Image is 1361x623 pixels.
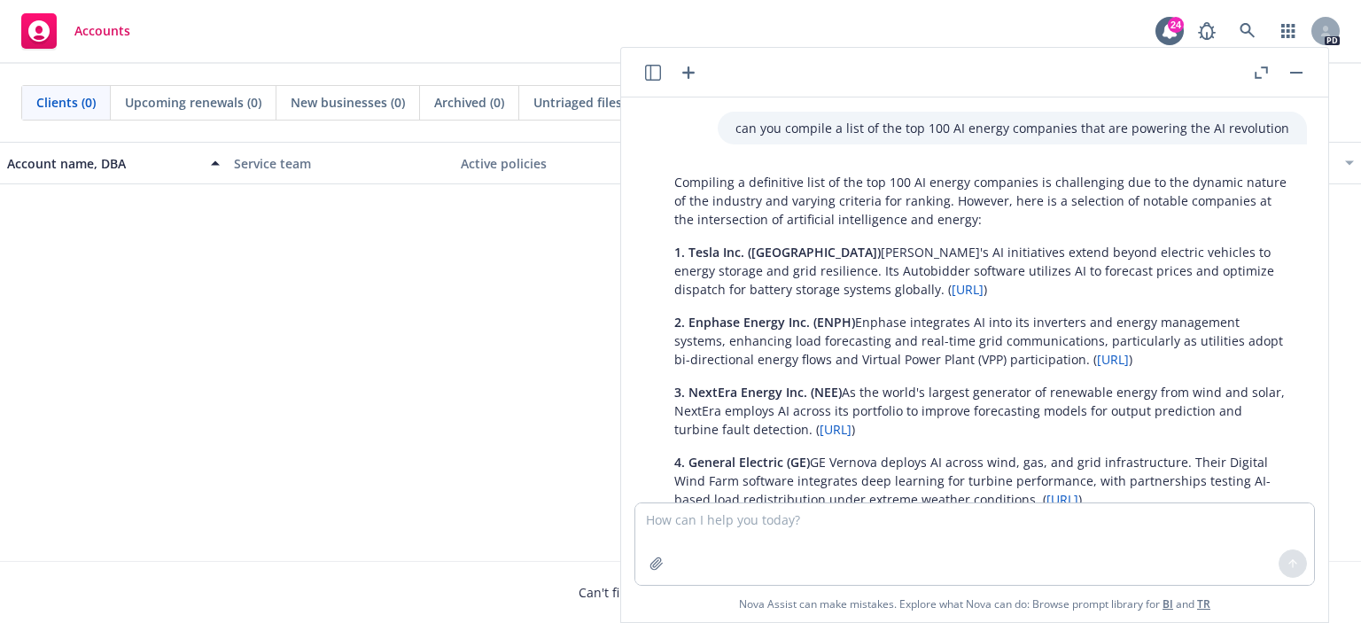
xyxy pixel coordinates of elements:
span: Untriaged files (0) [533,93,640,112]
p: As the world's largest generator of renewable energy from wind and solar, NextEra employs AI acro... [674,383,1289,439]
div: Account name, DBA [7,154,200,173]
p: Compiling a definitive list of the top 100 AI energy companies is challenging due to the dynamic ... [674,173,1289,229]
span: 2. Enphase Energy Inc. (ENPH) [674,314,855,331]
span: 4. General Electric (GE) [674,454,810,471]
span: Archived (0) [434,93,504,112]
span: Can't find an account? [579,583,782,602]
div: 24 [1168,17,1184,33]
a: Switch app [1271,13,1306,49]
button: Active policies [454,142,680,184]
span: 3. NextEra Energy Inc. (NEE) [674,384,842,401]
span: 1. Tesla Inc. ([GEOGRAPHIC_DATA]) [674,244,881,261]
a: [URL] [952,281,984,298]
p: can you compile a list of the top 100 AI energy companies that are powering the AI revolution [735,119,1289,137]
span: Clients (0) [36,93,96,112]
span: New businesses (0) [291,93,405,112]
button: Service team [227,142,454,184]
a: [URL] [1097,351,1129,368]
a: Report a Bug [1189,13,1225,49]
a: [URL] [1046,491,1078,508]
div: Service team [234,154,447,173]
a: Search [1230,13,1265,49]
span: Accounts [74,24,130,38]
a: Accounts [14,6,137,56]
a: TR [1197,596,1210,611]
a: [URL] [820,421,852,438]
a: BI [1163,596,1173,611]
p: Enphase integrates AI into its inverters and energy management systems, enhancing load forecastin... [674,313,1289,369]
div: Active policies [461,154,673,173]
span: Upcoming renewals (0) [125,93,261,112]
p: [PERSON_NAME]'s AI initiatives extend beyond electric vehicles to energy storage and grid resilie... [674,243,1289,299]
p: GE Vernova deploys AI across wind, gas, and grid infrastructure. Their Digital Wind Farm software... [674,453,1289,509]
span: Nova Assist can make mistakes. Explore what Nova can do: Browse prompt library for and [739,586,1210,622]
